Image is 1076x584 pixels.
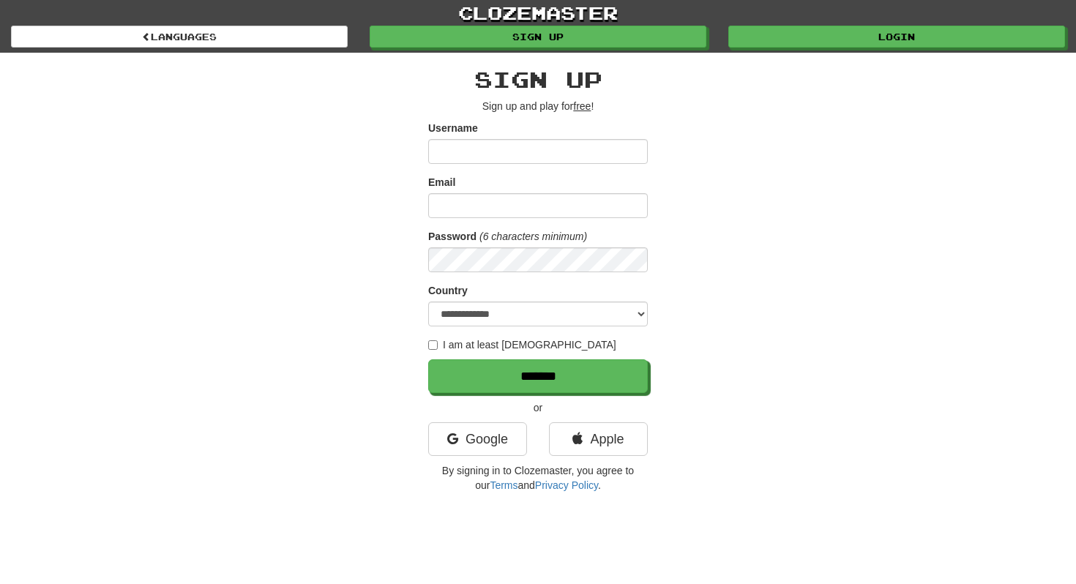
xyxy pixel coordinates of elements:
[490,479,518,491] a: Terms
[428,340,438,350] input: I am at least [DEMOGRAPHIC_DATA]
[428,463,648,493] p: By signing in to Clozemaster, you agree to our and .
[428,283,468,298] label: Country
[428,175,455,190] label: Email
[573,100,591,112] u: free
[428,121,478,135] label: Username
[428,422,527,456] a: Google
[370,26,706,48] a: Sign up
[535,479,598,491] a: Privacy Policy
[428,229,477,244] label: Password
[428,67,648,91] h2: Sign up
[428,337,616,352] label: I am at least [DEMOGRAPHIC_DATA]
[428,400,648,415] p: or
[11,26,348,48] a: Languages
[549,422,648,456] a: Apple
[479,231,587,242] em: (6 characters minimum)
[728,26,1065,48] a: Login
[428,99,648,113] p: Sign up and play for !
